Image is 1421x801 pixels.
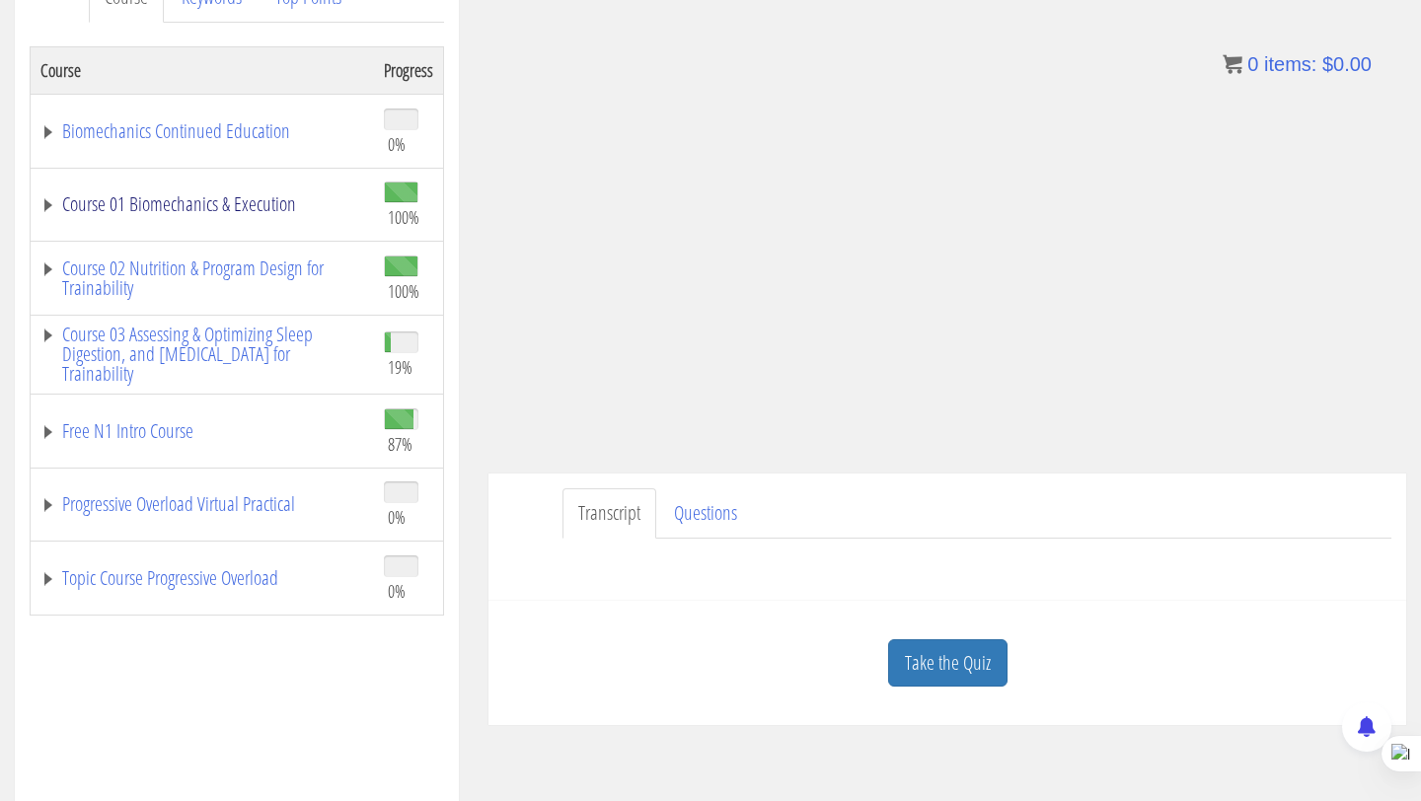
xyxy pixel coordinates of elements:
a: Free N1 Intro Course [40,421,364,441]
a: Transcript [562,488,656,539]
span: 100% [388,280,419,302]
span: $ [1322,53,1333,75]
span: 0% [388,133,406,155]
span: 100% [388,206,419,228]
th: Course [31,46,375,94]
span: items: [1264,53,1316,75]
bdi: 0.00 [1322,53,1372,75]
a: 0 items: $0.00 [1223,53,1372,75]
span: 0 [1247,53,1258,75]
img: icon11.png [1223,54,1242,74]
a: Course 03 Assessing & Optimizing Sleep Digestion, and [MEDICAL_DATA] for Trainability [40,325,364,384]
th: Progress [374,46,444,94]
a: Topic Course Progressive Overload [40,568,364,588]
a: Take the Quiz [888,639,1008,688]
span: 19% [388,356,412,378]
span: 87% [388,433,412,455]
a: Course 02 Nutrition & Program Design for Trainability [40,258,364,298]
span: 0% [388,506,406,528]
a: Progressive Overload Virtual Practical [40,494,364,514]
span: 0% [388,580,406,602]
a: Questions [658,488,753,539]
a: Biomechanics Continued Education [40,121,364,141]
a: Course 01 Biomechanics & Execution [40,194,364,214]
